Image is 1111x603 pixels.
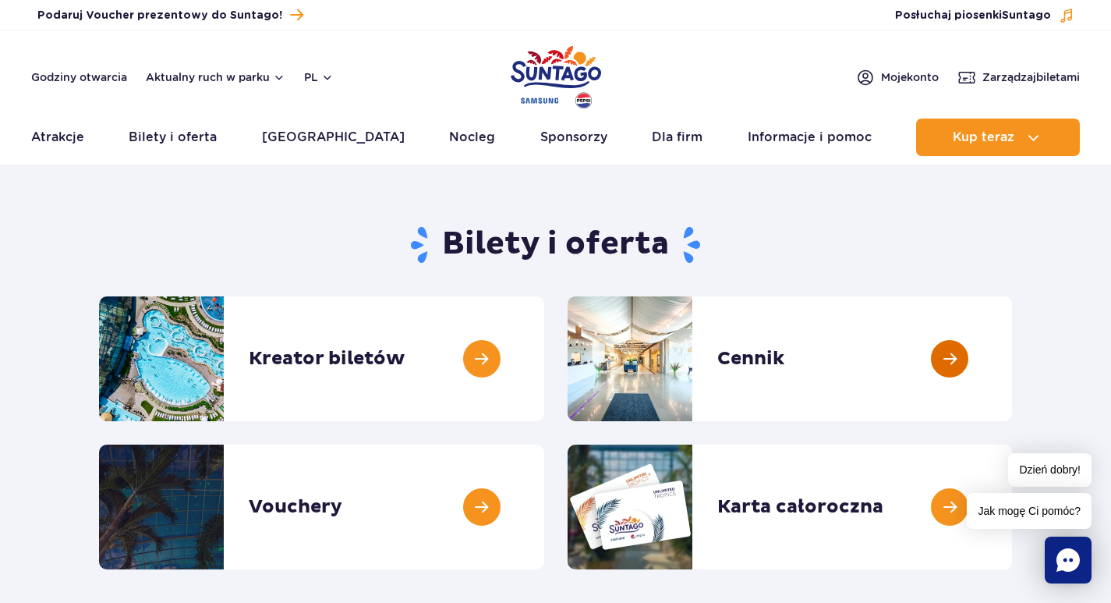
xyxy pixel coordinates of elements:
[916,119,1080,156] button: Kup teraz
[953,130,1014,144] span: Kup teraz
[37,8,282,23] span: Podaruj Voucher prezentowy do Suntago!
[304,69,334,85] button: pl
[1002,10,1051,21] span: Suntago
[957,68,1080,87] a: Zarządzajbiletami
[881,69,939,85] span: Moje konto
[1008,453,1092,487] span: Dzień dobry!
[982,69,1080,85] span: Zarządzaj biletami
[262,119,405,156] a: [GEOGRAPHIC_DATA]
[99,225,1012,265] h1: Bilety i oferta
[31,119,84,156] a: Atrakcje
[967,493,1092,529] span: Jak mogę Ci pomóc?
[449,119,495,156] a: Nocleg
[1045,537,1092,583] div: Chat
[146,71,285,83] button: Aktualny ruch w parku
[31,69,127,85] a: Godziny otwarcia
[652,119,702,156] a: Dla firm
[37,5,303,26] a: Podaruj Voucher prezentowy do Suntago!
[895,8,1074,23] button: Posłuchaj piosenkiSuntago
[511,39,601,111] a: Park of Poland
[540,119,607,156] a: Sponsorzy
[895,8,1051,23] span: Posłuchaj piosenki
[748,119,872,156] a: Informacje i pomoc
[856,68,939,87] a: Mojekonto
[129,119,217,156] a: Bilety i oferta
